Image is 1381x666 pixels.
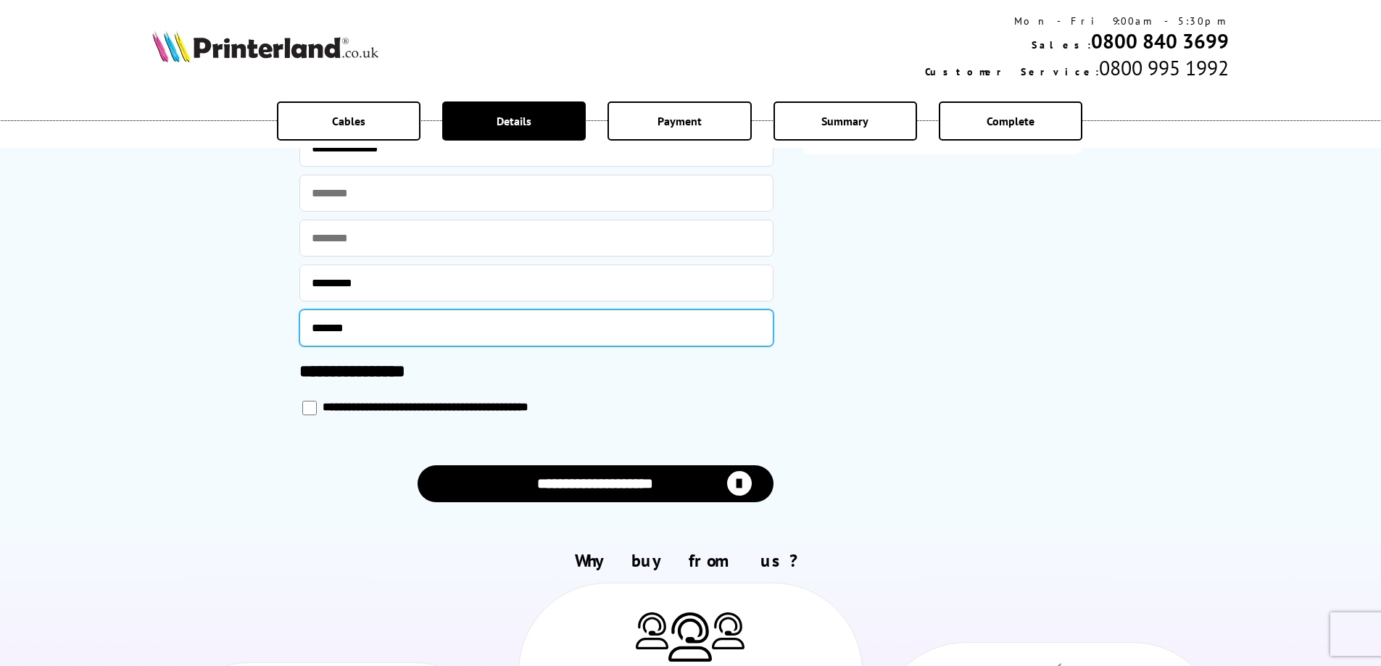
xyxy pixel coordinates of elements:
[1099,54,1229,81] span: 0800 995 1992
[658,114,702,128] span: Payment
[1032,38,1091,51] span: Sales:
[821,114,868,128] span: Summary
[636,612,668,649] img: Printer Experts
[152,549,1229,572] h2: Why buy from us?
[668,612,712,662] img: Printer Experts
[332,114,365,128] span: Cables
[1091,28,1229,54] a: 0800 840 3699
[925,65,1099,78] span: Customer Service:
[152,30,378,62] img: Printerland Logo
[987,114,1034,128] span: Complete
[925,14,1229,28] div: Mon - Fri 9:00am - 5:30pm
[497,114,531,128] span: Details
[712,612,745,649] img: Printer Experts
